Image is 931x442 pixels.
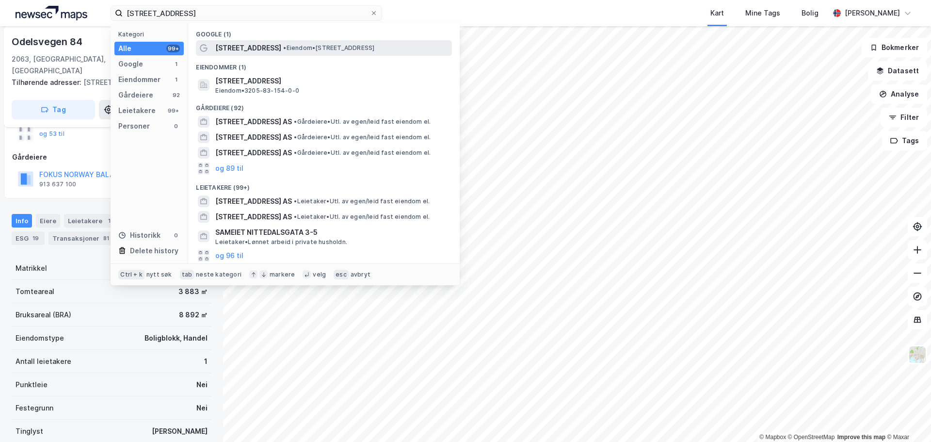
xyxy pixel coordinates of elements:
div: Alle [118,43,131,54]
div: Tomteareal [16,286,54,297]
span: • [294,149,297,156]
div: [PERSON_NAME] [152,426,208,437]
span: • [283,44,286,51]
div: 92 [172,91,180,99]
div: Delete history [130,245,178,257]
div: Kart [710,7,724,19]
div: neste kategori [196,271,241,278]
span: Leietaker • Lønnet arbeid i private husholdn. [215,238,347,246]
span: [STREET_ADDRESS] [215,42,281,54]
span: [STREET_ADDRESS] AS [215,116,292,128]
div: markere [270,271,295,278]
span: [STREET_ADDRESS] AS [215,147,292,159]
div: Gårdeiere [118,89,153,101]
div: Ctrl + k [118,270,144,279]
div: [PERSON_NAME] [845,7,900,19]
div: Eiendommer [118,74,161,85]
a: Mapbox [759,434,786,441]
span: • [294,133,297,141]
div: 99+ [166,45,180,52]
div: esc [334,270,349,279]
div: Leietakere [118,105,156,116]
div: 8 892 ㎡ [179,309,208,321]
a: Improve this map [837,434,885,441]
div: Nei [196,379,208,391]
div: Bruksareal (BRA) [16,309,71,321]
div: Transaksjoner [48,231,115,245]
div: Bolig [802,7,819,19]
button: og 89 til [215,163,243,174]
button: Tags [882,131,927,150]
span: Eiendom • [STREET_ADDRESS] [283,44,374,52]
span: Gårdeiere • Utl. av egen/leid fast eiendom el. [294,133,431,141]
button: Analyse [871,84,927,104]
span: Leietaker • Utl. av egen/leid fast eiendom el. [294,213,430,221]
div: Nei [196,402,208,414]
span: • [294,197,297,205]
div: Google [118,58,143,70]
div: 1 [104,216,114,226]
button: Tag [12,100,95,119]
div: Matrikkel [16,262,47,274]
div: Boligblokk, Handel [144,332,208,344]
div: [STREET_ADDRESS] [12,77,204,88]
div: Kategori [118,31,184,38]
div: 81 [101,233,111,243]
input: Søk på adresse, matrikkel, gårdeiere, leietakere eller personer [123,6,370,20]
button: Bokmerker [862,38,927,57]
div: Gårdeiere (92) [188,97,460,114]
div: 1 [172,76,180,83]
span: Gårdeiere • Utl. av egen/leid fast eiendom el. [294,118,431,126]
div: ESG [12,231,45,245]
div: Tinglyst [16,426,43,437]
div: Eiere [36,214,60,228]
div: 1 [172,60,180,68]
div: tab [180,270,194,279]
div: Personer [118,120,150,132]
div: 0 [172,122,180,130]
div: 3 883 ㎡ [178,286,208,297]
div: velg [313,271,326,278]
div: Antall leietakere [16,356,71,367]
div: Info [12,214,32,228]
span: • [294,213,297,220]
div: 19 [31,233,41,243]
div: 2063, [GEOGRAPHIC_DATA], [GEOGRAPHIC_DATA] [12,53,154,77]
iframe: Chat Widget [883,395,931,442]
div: nytt søk [146,271,172,278]
img: Z [908,345,927,364]
span: SAMEIET NITTEDALSGATA 3-5 [215,227,448,238]
span: [STREET_ADDRESS] [215,75,448,87]
div: Gårdeiere [12,151,211,163]
div: Leietakere [64,214,118,228]
div: Mine Tags [745,7,780,19]
div: Eiendomstype [16,332,64,344]
button: Filter [881,108,927,127]
button: og 96 til [215,250,243,262]
div: Odelsvegen 84 [12,34,84,49]
div: Google (1) [188,23,460,40]
div: Historikk [118,229,161,241]
span: Tilhørende adresser: [12,78,83,86]
div: Festegrunn [16,402,53,414]
span: Gårdeiere • Utl. av egen/leid fast eiendom el. [294,149,431,157]
span: [STREET_ADDRESS] AS [215,196,292,207]
div: 99+ [166,107,180,115]
div: 0 [172,231,180,239]
span: • [294,118,297,125]
span: [STREET_ADDRESS] AS [215,131,292,143]
div: 1 [204,356,208,367]
div: avbryt [351,271,370,278]
span: Leietaker • Utl. av egen/leid fast eiendom el. [294,197,430,205]
a: OpenStreetMap [788,434,835,441]
img: logo.a4113a55bc3d86da70a041830d287a7e.svg [16,6,87,20]
div: Punktleie [16,379,48,391]
div: Eiendommer (1) [188,56,460,73]
span: Eiendom • 3205-83-154-0-0 [215,87,299,95]
div: 913 637 100 [39,180,76,188]
div: Leietakere (99+) [188,176,460,194]
button: Datasett [868,61,927,81]
span: [STREET_ADDRESS] AS [215,211,292,223]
